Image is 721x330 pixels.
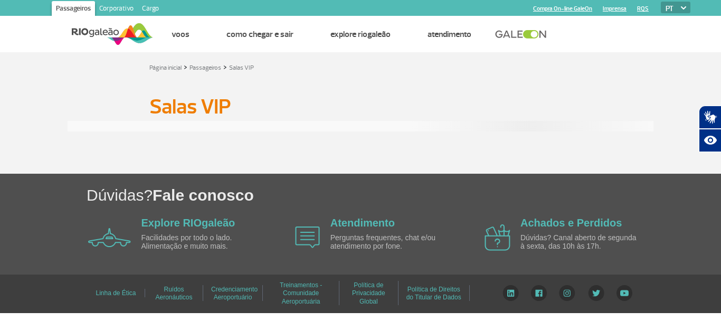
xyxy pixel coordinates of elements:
[211,282,258,305] a: Credenciamento Aeroportuário
[223,61,227,73] a: >
[531,285,547,301] img: Facebook
[87,184,721,206] h1: Dúvidas?
[155,282,192,305] a: Ruídos Aeronáuticos
[295,227,320,248] img: airplane icon
[149,64,182,72] a: Página inicial
[520,217,622,229] a: Achados e Perdidos
[141,234,263,250] p: Facilidades por todo o lado. Alimentação e muito mais.
[330,217,395,229] a: Atendimento
[502,285,519,301] img: LinkedIn
[96,286,136,300] a: Linha de Ética
[616,285,632,301] img: YouTube
[88,228,131,247] img: airplane icon
[280,278,322,309] a: Treinamentos - Comunidade Aeroportuária
[637,5,649,12] a: RQS
[226,29,293,40] a: Como chegar e sair
[330,29,391,40] a: Explore RIOgaleão
[520,234,642,250] p: Dúvidas? Canal aberto de segunda à sexta, das 10h às 17h.
[189,64,221,72] a: Passageiros
[699,129,721,152] button: Abrir recursos assistivos.
[588,285,604,301] img: Twitter
[603,5,627,12] a: Imprensa
[699,106,721,129] button: Abrir tradutor de língua de sinais.
[95,1,138,18] a: Corporativo
[229,64,254,72] a: Salas VIP
[141,217,235,229] a: Explore RIOgaleão
[352,278,385,309] a: Política de Privacidade Global
[699,106,721,152] div: Plugin de acessibilidade da Hand Talk.
[153,186,254,204] span: Fale conosco
[330,234,452,250] p: Perguntas frequentes, chat e/ou atendimento por fone.
[52,1,95,18] a: Passageiros
[184,61,187,73] a: >
[428,29,471,40] a: Atendimento
[485,224,510,251] img: airplane icon
[172,29,189,40] a: Voos
[533,5,592,12] a: Compra On-line GaleOn
[406,282,461,305] a: Política de Direitos do Titular de Dados
[559,285,575,301] img: Instagram
[149,98,572,116] h1: Salas VIP
[138,1,163,18] a: Cargo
